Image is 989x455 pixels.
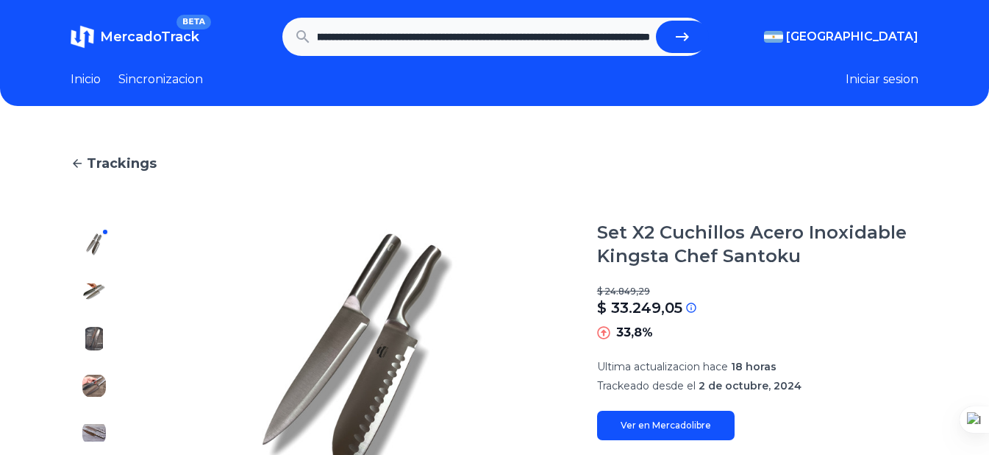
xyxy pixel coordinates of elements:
span: 2 de octubre, 2024 [699,379,801,392]
span: Trackings [87,153,157,174]
img: Set X2 Cuchillos Acero Inoxidable Kingsta Chef Santoku [82,421,106,445]
img: Set X2 Cuchillos Acero Inoxidable Kingsta Chef Santoku [82,233,106,256]
span: Trackeado desde el [597,379,696,392]
span: 18 horas [731,360,776,373]
img: Argentina [764,31,783,43]
button: Iniciar sesion [846,71,918,88]
span: [GEOGRAPHIC_DATA] [786,28,918,46]
a: Inicio [71,71,101,88]
img: Set X2 Cuchillos Acero Inoxidable Kingsta Chef Santoku [82,327,106,350]
p: $ 33.249,05 [597,297,682,318]
img: Set X2 Cuchillos Acero Inoxidable Kingsta Chef Santoku [82,374,106,398]
span: MercadoTrack [100,29,199,45]
a: MercadoTrackBETA [71,25,199,49]
span: BETA [176,15,211,29]
button: [GEOGRAPHIC_DATA] [764,28,918,46]
img: Set X2 Cuchillos Acero Inoxidable Kingsta Chef Santoku [82,280,106,303]
img: MercadoTrack [71,25,94,49]
p: 33,8% [616,324,653,342]
h1: Set X2 Cuchillos Acero Inoxidable Kingsta Chef Santoku [597,221,918,268]
a: Sincronizacion [118,71,203,88]
span: Ultima actualizacion hace [597,360,728,373]
a: Trackings [71,153,918,174]
p: $ 24.849,29 [597,286,918,297]
a: Ver en Mercadolibre [597,411,735,440]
